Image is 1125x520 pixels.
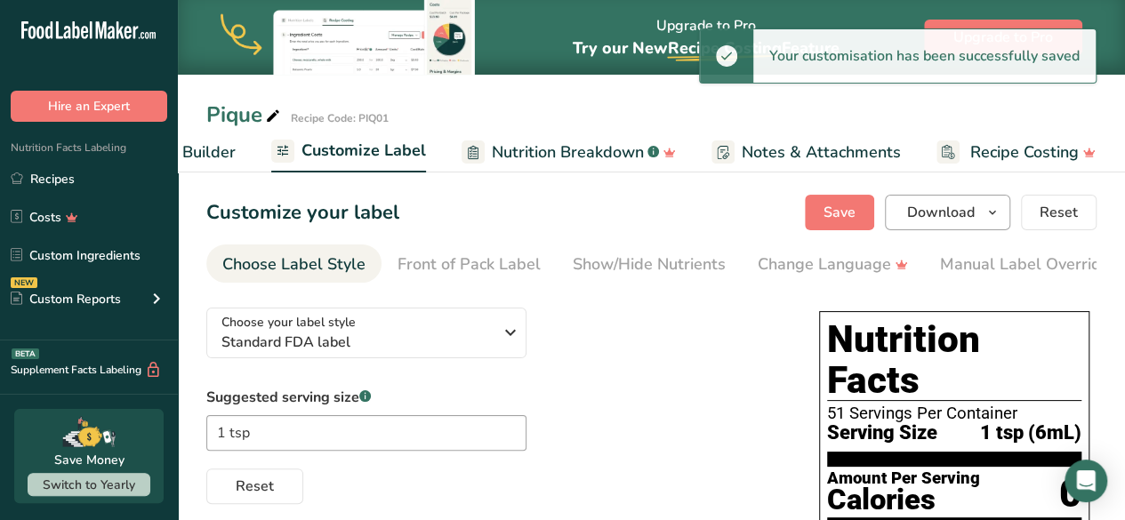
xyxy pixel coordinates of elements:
span: Nutrition Breakdown [492,140,644,164]
div: 0 [1059,470,1081,517]
div: Show/Hide Nutrients [573,252,726,276]
div: Recipe Code: PIQ01 [291,110,389,126]
button: Reset [206,468,303,504]
span: Standard FDA label [221,332,493,353]
a: Recipe Costing [936,132,1096,172]
span: Recipe Costing [970,140,1079,164]
span: Save [824,202,856,223]
button: Choose your label style Standard FDA label [206,308,526,358]
span: Try our New Feature [572,37,839,59]
span: Serving Size [827,422,937,444]
button: Upgrade to Pro [924,20,1082,55]
span: Notes & Attachments [742,140,901,164]
div: Upgrade to Pro [572,1,839,75]
h1: Nutrition Facts [827,319,1081,401]
div: Calories [827,487,980,513]
div: Choose Label Style [222,252,366,276]
span: Reset [236,476,274,497]
div: BETA [12,348,39,359]
div: Save Money [54,451,125,469]
a: Nutrition Breakdown [462,132,676,172]
a: Notes & Attachments [711,132,901,172]
span: Download [907,202,975,223]
div: Pique [206,99,284,131]
div: Custom Reports [11,290,121,308]
span: Choose your label style [221,313,356,332]
span: Recipe Costing [667,37,781,59]
div: Open Intercom Messenger [1065,460,1107,502]
span: 1 tsp (6mL) [980,422,1081,444]
div: Change Language [758,252,908,276]
span: Customize Label [301,139,426,163]
button: Reset [1021,195,1097,230]
button: Download [885,195,1010,230]
h1: Customize your label [206,198,399,228]
div: 51 Servings Per Container [827,404,1081,422]
button: Switch to Yearly [28,473,150,496]
div: Your customisation has been successfully saved [753,29,1096,83]
span: Recipe Builder [129,140,236,164]
button: Hire an Expert [11,91,167,122]
span: Reset [1040,202,1078,223]
button: Save [805,195,874,230]
a: Customize Label [271,131,426,173]
div: Amount Per Serving [827,470,980,487]
span: Upgrade to Pro [953,27,1053,48]
label: Suggested serving size [206,387,526,408]
div: Front of Pack Label [398,252,541,276]
span: Switch to Yearly [43,476,135,493]
div: NEW [11,277,37,288]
